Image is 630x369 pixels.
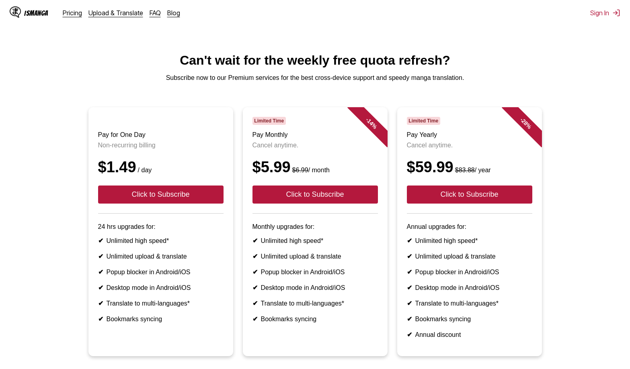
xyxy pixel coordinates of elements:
b: ✔ [98,316,103,322]
b: ✔ [98,253,103,260]
li: Desktop mode in Android/iOS [98,284,224,292]
li: Popup blocker in Android/iOS [407,268,532,276]
a: Blog [167,9,180,17]
s: $83.88 [455,167,475,173]
h3: Pay Monthly [252,131,378,139]
small: / day [136,167,152,173]
li: Desktop mode in Android/iOS [252,284,378,292]
div: IsManga [24,9,48,17]
li: Bookmarks syncing [407,315,532,323]
a: FAQ [150,9,161,17]
p: Monthly upgrades for: [252,223,378,230]
button: Click to Subscribe [407,186,532,204]
li: Annual discount [407,331,532,338]
li: Unlimited high speed* [252,237,378,245]
img: IsManga Logo [10,6,21,18]
p: Annual upgrades for: [407,223,532,230]
button: Click to Subscribe [98,186,224,204]
li: Bookmarks syncing [98,315,224,323]
b: ✔ [407,331,412,338]
small: / year [454,167,491,173]
div: - 14 % [347,99,395,147]
b: ✔ [98,269,103,275]
b: ✔ [407,316,412,322]
b: ✔ [407,284,412,291]
a: Pricing [63,9,82,17]
b: ✔ [407,269,412,275]
b: ✔ [252,237,258,244]
li: Unlimited upload & translate [407,253,532,260]
b: ✔ [98,237,103,244]
p: Subscribe now to our Premium services for the best cross-device support and speedy manga translat... [6,74,624,82]
li: Bookmarks syncing [252,315,378,323]
b: ✔ [252,269,258,275]
li: Translate to multi-languages* [407,300,532,307]
button: Sign In [590,9,620,17]
p: 24 hrs upgrades for: [98,223,224,230]
b: ✔ [98,300,103,307]
s: $6.99 [292,167,308,173]
p: Cancel anytime. [407,142,532,149]
span: Limited Time [407,117,440,125]
li: Translate to multi-languages* [98,300,224,307]
b: ✔ [252,300,258,307]
li: Unlimited upload & translate [252,253,378,260]
a: Upload & Translate [88,9,143,17]
li: Unlimited high speed* [98,237,224,245]
li: Unlimited upload & translate [98,253,224,260]
li: Popup blocker in Android/iOS [252,268,378,276]
b: ✔ [252,284,258,291]
h3: Pay for One Day [98,131,224,139]
li: Popup blocker in Android/iOS [98,268,224,276]
b: ✔ [407,253,412,260]
li: Desktop mode in Android/iOS [407,284,532,292]
b: ✔ [407,300,412,307]
div: $1.49 [98,159,224,176]
p: Cancel anytime. [252,142,378,149]
div: $5.99 [252,159,378,176]
div: $59.99 [407,159,532,176]
a: IsManga LogoIsManga [10,6,63,19]
span: Limited Time [252,117,286,125]
li: Translate to multi-languages* [252,300,378,307]
h3: Pay Yearly [407,131,532,139]
button: Click to Subscribe [252,186,378,204]
b: ✔ [252,253,258,260]
img: Sign out [612,9,620,17]
p: Non-recurring billing [98,142,224,149]
h1: Can't wait for the weekly free quota refresh? [6,53,624,68]
div: - 28 % [501,99,550,147]
b: ✔ [252,316,258,322]
b: ✔ [407,237,412,244]
b: ✔ [98,284,103,291]
small: / month [291,167,330,173]
li: Unlimited high speed* [407,237,532,245]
